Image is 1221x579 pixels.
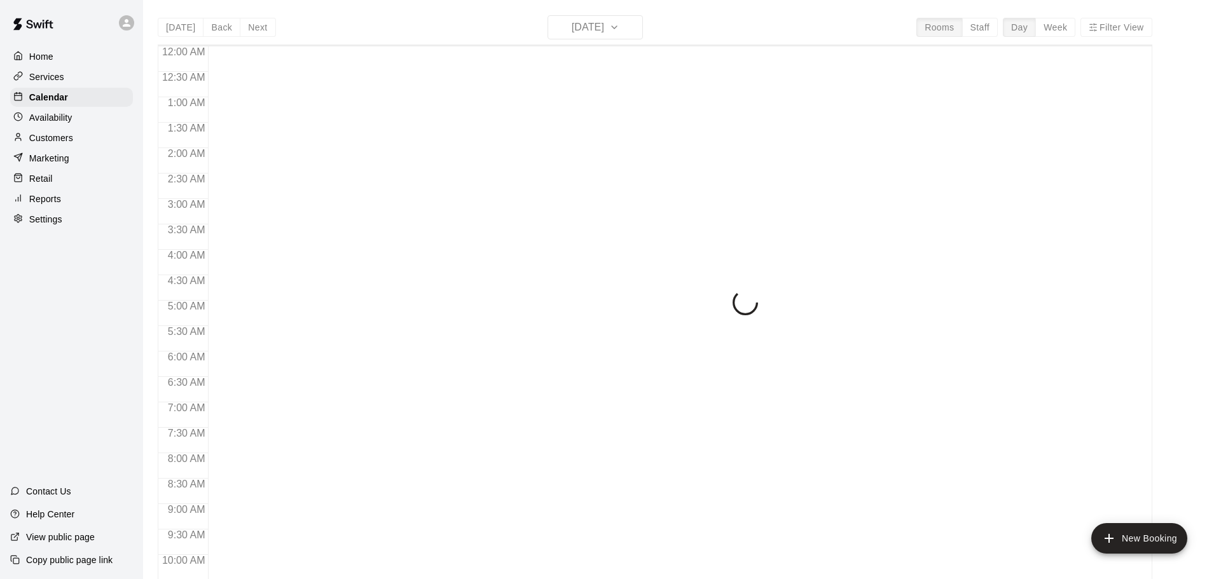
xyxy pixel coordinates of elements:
[10,67,133,86] a: Services
[165,326,209,337] span: 5:30 AM
[165,301,209,311] span: 5:00 AM
[159,46,209,57] span: 12:00 AM
[10,189,133,208] a: Reports
[165,504,209,515] span: 9:00 AM
[165,428,209,439] span: 7:30 AM
[26,531,95,543] p: View public page
[10,108,133,127] a: Availability
[159,72,209,83] span: 12:30 AM
[159,555,209,566] span: 10:00 AM
[165,479,209,489] span: 8:30 AM
[165,529,209,540] span: 9:30 AM
[10,210,133,229] a: Settings
[10,47,133,66] a: Home
[10,88,133,107] a: Calendar
[26,554,113,566] p: Copy public page link
[165,123,209,133] span: 1:30 AM
[26,485,71,498] p: Contact Us
[29,50,53,63] p: Home
[29,172,53,185] p: Retail
[10,169,133,188] a: Retail
[10,128,133,147] a: Customers
[29,132,73,144] p: Customers
[165,174,209,184] span: 2:30 AM
[26,508,74,521] p: Help Center
[165,199,209,210] span: 3:00 AM
[165,377,209,388] span: 6:30 AM
[1091,523,1187,554] button: add
[165,453,209,464] span: 8:00 AM
[29,193,61,205] p: Reports
[165,148,209,159] span: 2:00 AM
[29,111,72,124] p: Availability
[165,250,209,261] span: 4:00 AM
[29,91,68,104] p: Calendar
[165,351,209,362] span: 6:00 AM
[10,149,133,168] a: Marketing
[29,152,69,165] p: Marketing
[29,213,62,226] p: Settings
[165,275,209,286] span: 4:30 AM
[29,71,64,83] p: Services
[165,402,209,413] span: 7:00 AM
[165,97,209,108] span: 1:00 AM
[165,224,209,235] span: 3:30 AM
